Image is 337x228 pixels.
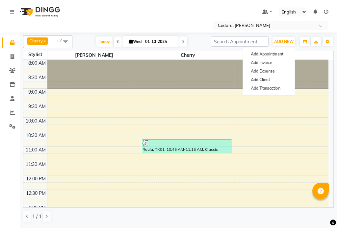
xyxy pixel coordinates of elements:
a: Add Invoice [243,58,295,67]
div: 9:30 AM [27,103,47,110]
div: 8:30 AM [27,74,47,81]
span: Cherry [29,38,43,43]
a: Add Transaction [243,84,295,93]
div: 8:00 AM [27,60,47,67]
div: 12:30 PM [25,190,47,197]
div: Stylist [23,51,47,58]
iframe: chat widget [309,202,330,221]
input: 2025-10-01 [143,37,176,47]
div: 1:00 PM [27,204,47,211]
span: 1 / 1 [32,213,41,220]
a: x [43,38,46,43]
span: Mj [235,51,329,59]
div: 11:30 AM [24,161,47,168]
div: Roula, TK01, 10:45 AM-11:15 AM, Classic Manicure without Color [142,140,232,153]
span: +2 [57,38,67,43]
span: Today [96,36,113,47]
a: Add Expense [243,67,295,76]
span: Cherry [141,51,235,59]
div: 10:00 AM [24,118,47,125]
button: ADD NEW [272,37,295,46]
input: Search Appointment [211,36,269,47]
div: 11:00 AM [24,147,47,153]
div: 12:00 PM [25,175,47,182]
div: 10:30 AM [24,132,47,139]
div: 9:00 AM [27,89,47,96]
a: Add Client [243,76,295,84]
span: [PERSON_NAME] [47,51,141,59]
img: logo [17,3,62,21]
span: Wed [128,39,143,44]
span: ADD NEW [274,39,294,44]
button: Add Appointment [243,50,295,58]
